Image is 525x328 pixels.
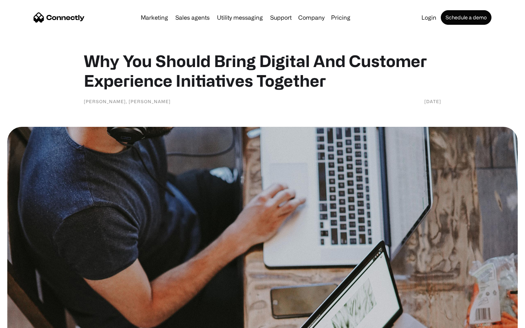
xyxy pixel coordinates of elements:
[328,15,353,20] a: Pricing
[84,98,171,105] div: [PERSON_NAME], [PERSON_NAME]
[214,15,266,20] a: Utility messaging
[7,315,44,325] aside: Language selected: English
[138,15,171,20] a: Marketing
[15,315,44,325] ul: Language list
[298,12,324,23] div: Company
[424,98,441,105] div: [DATE]
[441,10,491,25] a: Schedule a demo
[84,51,441,90] h1: Why You Should Bring Digital And Customer Experience Initiatives Together
[267,15,295,20] a: Support
[419,15,439,20] a: Login
[172,15,213,20] a: Sales agents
